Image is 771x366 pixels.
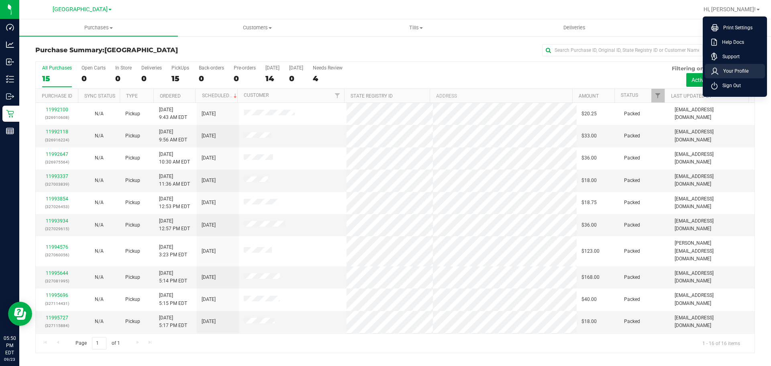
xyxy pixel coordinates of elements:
span: [DATE] [202,318,216,325]
a: Customers [178,19,337,36]
th: Address [430,89,572,103]
span: Pickup [125,177,140,184]
p: (326916224) [41,136,73,144]
p: (327114431) [41,300,73,307]
span: Sign Out [718,82,741,90]
a: Customer [244,92,269,98]
span: Pickup [125,110,140,118]
span: Pickup [125,132,140,140]
span: Not Applicable [95,274,104,280]
span: [DATE] 5:15 PM EDT [159,292,187,307]
span: Not Applicable [95,296,104,302]
button: N/A [95,177,104,184]
iframe: Resource center [8,302,32,326]
span: Pickup [125,221,140,229]
span: Filtering on status: [672,65,724,72]
span: $20.25 [581,110,597,118]
span: $18.00 [581,177,597,184]
a: Help Docs [711,38,762,46]
div: [DATE] [265,65,279,71]
a: Sync Status [84,93,115,99]
div: Open Carts [82,65,106,71]
span: Not Applicable [95,133,104,139]
span: Packed [624,318,640,325]
span: Pickup [125,296,140,303]
div: [DATE] [289,65,303,71]
button: N/A [95,110,104,118]
span: Packed [624,177,640,184]
span: [DATE] [202,110,216,118]
span: [DATE] 11:36 AM EDT [159,173,190,188]
a: State Registry ID [351,93,393,99]
a: Amount [579,93,599,99]
span: [GEOGRAPHIC_DATA] [53,6,108,13]
input: Search Purchase ID, Original ID, State Registry ID or Customer Name... [542,44,703,56]
div: 0 [82,74,106,83]
button: N/A [95,132,104,140]
span: [EMAIL_ADDRESS][DOMAIN_NAME] [675,314,750,329]
div: Back-orders [199,65,224,71]
inline-svg: Inventory [6,75,14,83]
inline-svg: Analytics [6,41,14,49]
span: Packed [624,221,640,229]
p: (327115884) [41,322,73,329]
span: [PERSON_NAME][EMAIL_ADDRESS][DOMAIN_NAME] [675,239,750,263]
span: [EMAIL_ADDRESS][DOMAIN_NAME] [675,217,750,233]
span: Pickup [125,318,140,325]
a: 11993337 [46,174,68,179]
a: 11993854 [46,196,68,202]
span: $168.00 [581,274,600,281]
p: (327003839) [41,180,73,188]
a: 11992647 [46,151,68,157]
span: Pickup [125,274,140,281]
span: Packed [624,274,640,281]
a: 11995644 [46,270,68,276]
div: 14 [265,74,279,83]
span: Tills [337,24,495,31]
span: Support [718,53,740,61]
div: 0 [141,74,162,83]
a: Status [621,92,638,98]
span: [EMAIL_ADDRESS][DOMAIN_NAME] [675,270,750,285]
p: (327026453) [41,203,73,211]
p: (326975564) [41,158,73,166]
inline-svg: Reports [6,127,14,135]
button: N/A [95,199,104,207]
a: Purchases [19,19,178,36]
span: [EMAIL_ADDRESS][DOMAIN_NAME] [675,151,750,166]
span: [EMAIL_ADDRESS][DOMAIN_NAME] [675,173,750,188]
span: [DATE] 9:56 AM EDT [159,128,187,143]
span: Pickup [125,199,140,207]
inline-svg: Retail [6,110,14,118]
span: [DATE] 9:43 AM EDT [159,106,187,121]
div: 0 [289,74,303,83]
div: 0 [199,74,224,83]
a: Purchase ID [42,93,72,99]
span: Packed [624,247,640,255]
button: Active only [686,73,724,87]
span: Help Docs [717,38,744,46]
span: [DATE] 3:23 PM EDT [159,243,187,259]
span: Packed [624,199,640,207]
a: Filter [651,89,665,102]
span: Not Applicable [95,200,104,205]
a: Deliveries [495,19,654,36]
span: Hi, [PERSON_NAME]! [704,6,756,12]
div: Pre-orders [234,65,256,71]
span: [DATE] [202,247,216,255]
div: 0 [234,74,256,83]
span: [DATE] [202,199,216,207]
span: [DATE] [202,296,216,303]
span: Not Applicable [95,155,104,161]
span: $33.00 [581,132,597,140]
span: Packed [624,132,640,140]
button: N/A [95,221,104,229]
span: Page of 1 [69,337,126,350]
span: Packed [624,296,640,303]
a: 11993934 [46,218,68,224]
div: All Purchases [42,65,72,71]
span: [DATE] [202,132,216,140]
span: [DATE] [202,177,216,184]
inline-svg: Dashboard [6,23,14,31]
span: $40.00 [581,296,597,303]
